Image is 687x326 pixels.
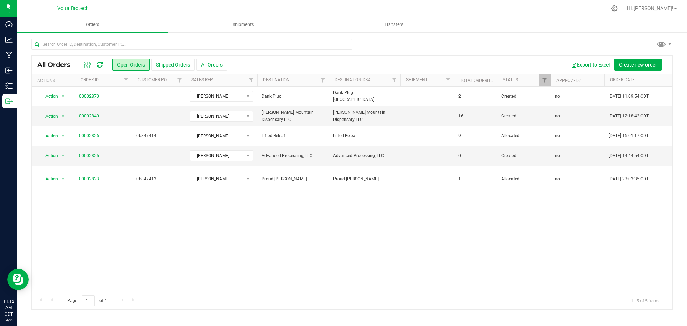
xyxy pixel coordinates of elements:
[190,91,244,101] span: [PERSON_NAME]
[609,93,649,100] span: [DATE] 11:09:54 CDT
[190,174,244,184] span: [PERSON_NAME]
[317,74,329,86] a: Filter
[39,131,58,141] span: Action
[664,74,676,86] a: Filter
[151,59,195,71] button: Shipped Orders
[458,93,461,100] span: 2
[138,77,167,82] a: Customer PO
[190,131,244,141] span: [PERSON_NAME]
[609,132,649,139] span: [DATE] 16:01:17 CDT
[31,39,352,50] input: Search Order ID, Destination, Customer PO...
[79,93,99,100] a: 00002870
[136,176,181,183] span: 0b847413
[458,176,461,183] span: 1
[39,174,58,184] span: Action
[59,151,68,161] span: select
[190,151,244,161] span: [PERSON_NAME]
[556,78,581,83] a: Approved?
[458,132,461,139] span: 9
[458,152,461,159] span: 0
[610,77,635,82] a: Order Date
[120,74,132,86] a: Filter
[614,59,662,71] button: Create new order
[555,132,560,139] span: no
[610,5,619,12] div: Manage settings
[374,21,413,28] span: Transfers
[79,176,99,183] a: 00002823
[458,113,463,120] span: 16
[501,93,546,100] span: Created
[318,17,469,32] a: Transfers
[5,98,13,105] inline-svg: Outbound
[539,74,551,86] a: Filter
[501,113,546,120] span: Created
[501,132,546,139] span: Allocated
[59,111,68,121] span: select
[442,74,454,86] a: Filter
[174,74,186,86] a: Filter
[191,77,213,82] a: Sales Rep
[609,152,649,159] span: [DATE] 14:44:54 CDT
[263,77,290,82] a: Destination
[17,17,168,32] a: Orders
[79,113,99,120] a: 00002840
[333,152,396,159] span: Advanced Processing, LLC
[333,89,396,103] span: Dank Plug - [GEOGRAPHIC_DATA]
[37,61,78,69] span: All Orders
[136,132,181,139] span: 0b847414
[566,59,614,71] button: Export to Excel
[3,298,14,317] p: 11:12 AM CDT
[76,21,109,28] span: Orders
[37,78,72,83] div: Actions
[335,77,371,82] a: Destination DBA
[39,151,58,161] span: Action
[333,132,396,139] span: Lifted Releaf
[333,109,396,123] span: [PERSON_NAME] Mountain Dispensary LLC
[609,113,649,120] span: [DATE] 12:18:42 CDT
[223,21,264,28] span: Shipments
[168,17,318,32] a: Shipments
[5,21,13,28] inline-svg: Dashboard
[555,93,560,100] span: no
[112,59,150,71] button: Open Orders
[79,132,99,139] a: 00002826
[39,111,58,121] span: Action
[501,152,546,159] span: Created
[59,174,68,184] span: select
[61,295,113,306] span: Page of 1
[196,59,227,71] button: All Orders
[245,74,257,86] a: Filter
[262,152,325,159] span: Advanced Processing, LLC
[39,91,58,101] span: Action
[5,36,13,43] inline-svg: Analytics
[79,152,99,159] a: 00002825
[460,78,498,83] a: Total Orderlines
[262,176,325,183] span: Proud [PERSON_NAME]
[81,77,99,82] a: Order ID
[262,93,325,100] span: Dank Plug
[333,176,396,183] span: Proud [PERSON_NAME]
[619,62,657,68] span: Create new order
[57,5,89,11] span: Volta Biotech
[555,152,560,159] span: no
[5,82,13,89] inline-svg: Inventory
[3,317,14,323] p: 09/23
[5,67,13,74] inline-svg: Inbound
[406,77,428,82] a: Shipment
[59,131,68,141] span: select
[82,295,95,306] input: 1
[7,269,29,290] iframe: Resource center
[5,52,13,59] inline-svg: Manufacturing
[262,132,325,139] span: Lifted Releaf
[503,77,518,82] a: Status
[609,176,649,183] span: [DATE] 23:03:35 CDT
[262,109,325,123] span: [PERSON_NAME] Mountain Dispensary LLC
[555,176,560,183] span: no
[59,91,68,101] span: select
[627,5,673,11] span: Hi, [PERSON_NAME]!
[190,111,244,121] span: [PERSON_NAME]
[501,176,546,183] span: Allocated
[625,295,665,306] span: 1 - 5 of 5 items
[555,113,560,120] span: no
[389,74,400,86] a: Filter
